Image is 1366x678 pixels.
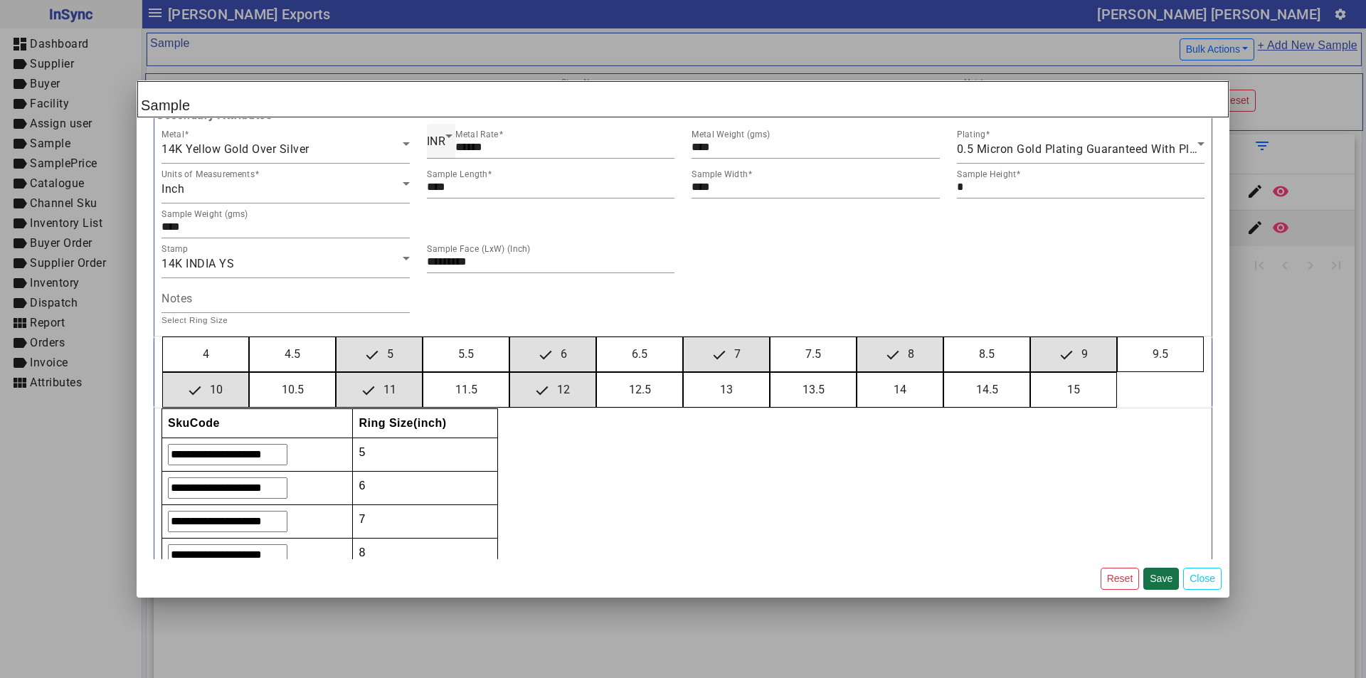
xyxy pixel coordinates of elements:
h5: Select Ring Size [153,313,1213,327]
button: 14.5 [944,373,1029,407]
button: Reset [1101,568,1140,590]
span: 10 [180,373,231,407]
td: 6 [353,472,497,505]
span: 7 [704,337,749,371]
span: 0.5 Micron Gold Plating Guaranteed With Platinum Coat [957,142,1256,156]
span: 13.5 [794,373,833,407]
button: 4 [163,337,248,371]
span: 13 [711,373,741,407]
mat-label: Units of Measurements [162,169,255,179]
span: 11 [354,373,405,407]
span: 8.5 [970,337,1003,371]
mat-label: Metal Rate [455,129,499,139]
mat-label: Sample Width [692,169,748,179]
span: 4.5 [276,337,309,371]
button: 9.5 [1118,337,1203,371]
span: 8 [878,337,923,371]
button: 13.5 [771,373,856,407]
button: 9 [1031,337,1116,371]
button: Close [1183,568,1222,590]
span: 15 [1059,373,1089,407]
span: 6.5 [623,337,656,371]
h2: Sample [137,81,1229,117]
mat-label: Sample Length [427,169,487,179]
span: 14 [885,373,915,407]
td: 5 [353,438,497,472]
span: INR [427,134,446,148]
button: 10.5 [250,373,335,407]
button: 15 [1031,373,1116,407]
button: 14 [857,373,943,407]
mat-label: Plating [957,129,985,139]
span: 5.5 [450,337,482,371]
mat-label: Metal Weight (gms) [692,129,771,139]
span: 11.5 [447,373,486,407]
span: 14.5 [968,373,1007,407]
button: 8.5 [944,337,1029,371]
mat-label: Stamp [162,244,188,254]
button: 4.5 [250,337,335,371]
button: 7 [684,337,769,371]
mat-label: Metal [162,129,184,139]
span: 14K INDIA YS [162,257,234,270]
button: 7.5 [771,337,856,371]
th: SkuCode [162,409,353,438]
button: 10 [163,373,248,407]
button: 13 [684,373,769,407]
mat-label: Sample Weight (gms) [162,209,248,219]
mat-label: Notes [162,292,193,305]
td: 8 [353,539,497,572]
button: 5 [337,337,422,371]
span: Inch [162,182,184,196]
button: 5.5 [423,337,509,371]
span: 14K Yellow Gold Over Silver [162,142,309,156]
span: 4 [194,337,218,371]
button: 12.5 [597,373,682,407]
span: 9 [1052,337,1096,371]
button: 8 [857,337,943,371]
button: 6.5 [597,337,682,371]
td: 7 [353,505,497,539]
button: 12 [510,373,595,407]
button: 11 [337,373,422,407]
span: 12 [527,373,578,407]
span: 9.5 [1144,337,1177,371]
span: 12.5 [620,373,660,407]
mat-label: Sample Face (LxW) (Inch) [427,244,531,254]
span: 5 [357,337,402,371]
span: 6 [531,337,576,371]
mat-label: Sample Height [957,169,1016,179]
th: Ring Size(inch) [353,409,497,438]
button: 6 [510,337,595,371]
span: 10.5 [273,373,312,407]
span: 7.5 [797,337,830,371]
button: 11.5 [423,373,509,407]
button: Save [1143,568,1179,590]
